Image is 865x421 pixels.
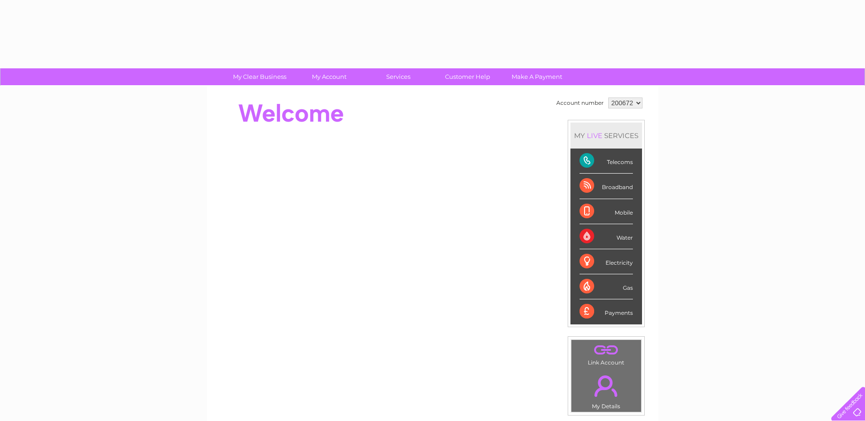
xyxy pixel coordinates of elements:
[580,274,633,299] div: Gas
[580,174,633,199] div: Broadband
[580,224,633,249] div: Water
[574,370,639,402] a: .
[554,95,606,111] td: Account number
[580,149,633,174] div: Telecoms
[499,68,575,85] a: Make A Payment
[361,68,436,85] a: Services
[580,299,633,324] div: Payments
[430,68,505,85] a: Customer Help
[580,249,633,274] div: Electricity
[222,68,297,85] a: My Clear Business
[291,68,367,85] a: My Account
[585,131,604,140] div: LIVE
[580,199,633,224] div: Mobile
[574,342,639,358] a: .
[570,123,642,149] div: MY SERVICES
[571,339,642,368] td: Link Account
[571,368,642,412] td: My Details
